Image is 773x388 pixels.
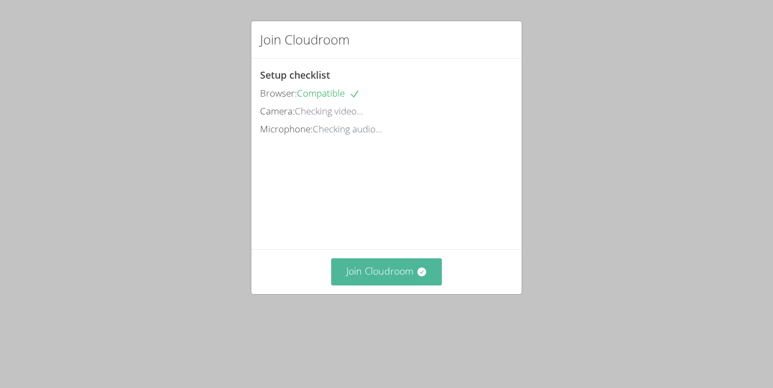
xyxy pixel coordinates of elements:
[295,105,363,117] span: Checking video...
[260,87,297,99] span: Browser:
[260,123,313,135] span: Microphone:
[297,87,360,99] span: Compatible
[331,258,442,285] button: Join Cloudroom
[260,30,350,49] h2: Join Cloudroom
[260,68,330,81] span: Setup checklist
[313,123,382,135] span: Checking audio...
[260,105,295,117] span: Camera:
